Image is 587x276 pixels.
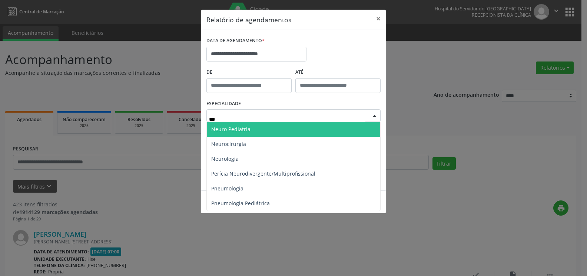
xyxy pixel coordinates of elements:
[211,170,315,177] span: Perícia Neurodivergente/Multiprofissional
[211,126,251,133] span: Neuro Pediatria
[206,98,241,110] label: ESPECIALIDADE
[295,67,381,78] label: ATÉ
[211,155,239,162] span: Neurologia
[211,140,246,147] span: Neurocirurgia
[211,185,243,192] span: Pneumologia
[371,10,386,28] button: Close
[206,35,265,47] label: DATA DE AGENDAMENTO
[206,67,292,78] label: De
[211,200,270,207] span: Pneumologia Pediátrica
[206,15,291,24] h5: Relatório de agendamentos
